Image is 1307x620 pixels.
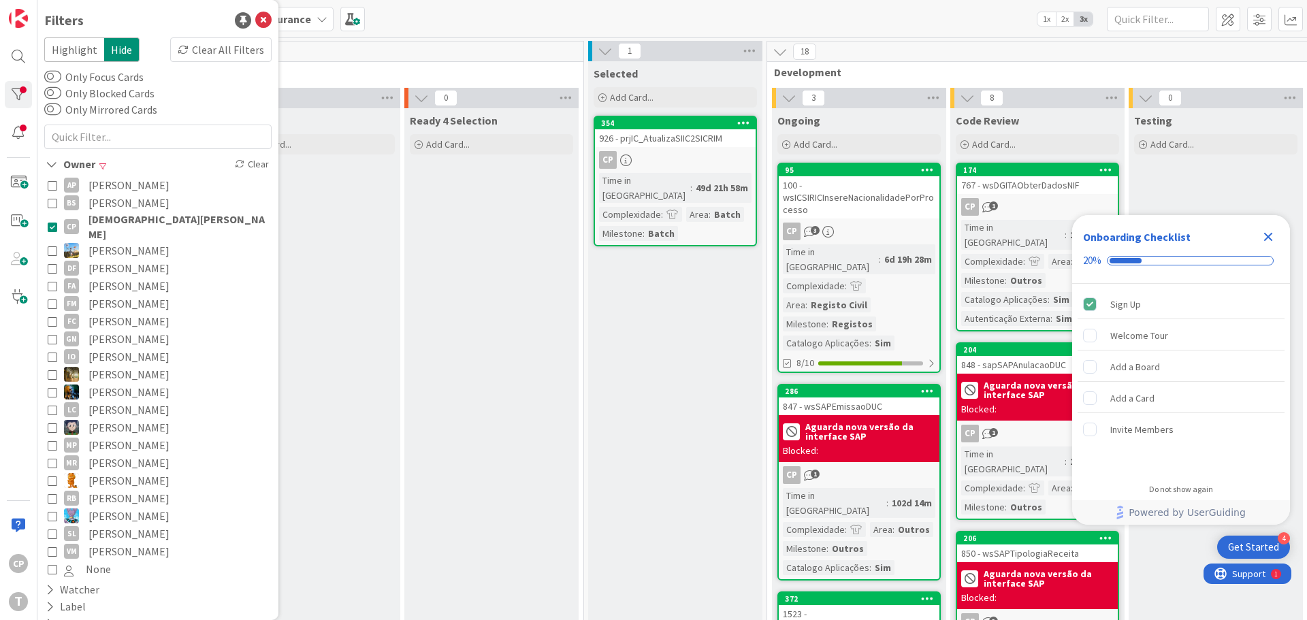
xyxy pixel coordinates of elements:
[957,425,1118,442] div: CP
[961,198,979,216] div: CP
[881,252,935,267] div: 6d 19h 28m
[48,383,268,401] button: JC [PERSON_NAME]
[1067,454,1114,469] div: 102d 14m
[1110,421,1174,438] div: Invite Members
[1159,90,1182,106] span: 0
[88,295,170,312] span: [PERSON_NAME]
[1071,480,1073,495] span: :
[88,401,170,419] span: [PERSON_NAME]
[48,436,268,454] button: MP [PERSON_NAME]
[88,419,170,436] span: [PERSON_NAME]
[1079,500,1283,525] a: Powered by UserGuiding
[871,560,894,575] div: Sim
[88,312,170,330] span: [PERSON_NAME]
[64,243,79,258] img: DG
[594,67,638,80] span: Selected
[1083,255,1279,267] div: Checklist progress: 20%
[711,207,744,222] div: Batch
[961,446,1065,476] div: Time in [GEOGRAPHIC_DATA]
[48,242,268,259] button: DG [PERSON_NAME]
[1149,484,1213,495] div: Do not show again
[599,173,690,203] div: Time in [GEOGRAPHIC_DATA]
[826,541,828,556] span: :
[64,455,79,470] div: MR
[1056,12,1074,26] span: 2x
[892,522,894,537] span: :
[64,420,79,435] img: LS
[88,259,170,277] span: [PERSON_NAME]
[1072,215,1290,525] div: Checklist Container
[961,425,979,442] div: CP
[48,525,268,542] button: SL [PERSON_NAME]
[686,207,709,222] div: Area
[783,560,869,575] div: Catalogo Aplicações
[48,312,268,330] button: FC [PERSON_NAME]
[783,444,818,458] div: Blocked:
[48,419,268,436] button: LS [PERSON_NAME]
[779,593,939,605] div: 372
[1067,227,1114,242] div: 102d 14m
[957,532,1118,562] div: 206850 - wsSAPTipologiaReceita
[44,156,97,173] div: Owner
[610,91,653,103] span: Add Card...
[793,44,816,60] span: 18
[1150,138,1194,150] span: Add Card...
[779,397,939,415] div: 847 - wsSAPEmissaoDUC
[88,542,170,560] span: [PERSON_NAME]
[1134,114,1172,127] span: Testing
[599,226,643,241] div: Milestone
[44,10,84,31] div: Filters
[961,500,1005,515] div: Milestone
[88,212,268,242] span: [DEMOGRAPHIC_DATA][PERSON_NAME]
[1037,12,1056,26] span: 1x
[64,385,79,399] img: JC
[64,195,79,210] div: BS
[1065,227,1067,242] span: :
[845,278,847,293] span: :
[9,554,28,573] div: CP
[88,383,170,401] span: [PERSON_NAME]
[690,180,692,195] span: :
[1278,532,1290,544] div: 4
[64,544,79,559] div: VM
[44,70,61,84] button: Only Focus Cards
[1065,454,1067,469] span: :
[48,212,268,242] button: CP [DEMOGRAPHIC_DATA][PERSON_NAME]
[88,507,170,525] span: [PERSON_NAME]
[984,569,1114,588] b: Aguarda nova versão da interface SAP
[1110,296,1141,312] div: Sign Up
[957,344,1118,374] div: 204848 - sapSAPAnulacaoDUC
[989,428,998,437] span: 1
[64,491,79,506] div: RB
[48,295,268,312] button: FM [PERSON_NAME]
[1023,480,1025,495] span: :
[783,488,886,518] div: Time in [GEOGRAPHIC_DATA]
[44,85,155,101] label: Only Blocked Cards
[48,176,268,194] button: AP [PERSON_NAME]
[1228,540,1279,554] div: Get Started
[1107,7,1209,31] input: Quick Filter...
[783,316,826,331] div: Milestone
[9,592,28,611] div: T
[48,401,268,419] button: LC [PERSON_NAME]
[961,402,997,417] div: Blocked:
[618,43,641,59] span: 1
[957,198,1118,216] div: CP
[709,207,711,222] span: :
[957,176,1118,194] div: 767 - wsDGITAObterDadosNIF
[785,387,939,396] div: 286
[88,436,170,454] span: [PERSON_NAME]
[661,207,663,222] span: :
[601,118,756,128] div: 354
[86,560,111,578] span: None
[29,2,62,18] span: Support
[783,336,869,350] div: Catalogo Aplicações
[957,356,1118,374] div: 848 - sapSAPAnulacaoDUC
[956,114,1019,127] span: Code Review
[845,522,847,537] span: :
[434,90,457,106] span: 0
[48,277,268,295] button: FA [PERSON_NAME]
[783,223,801,240] div: CP
[1072,284,1290,475] div: Checklist items
[1071,254,1073,269] span: :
